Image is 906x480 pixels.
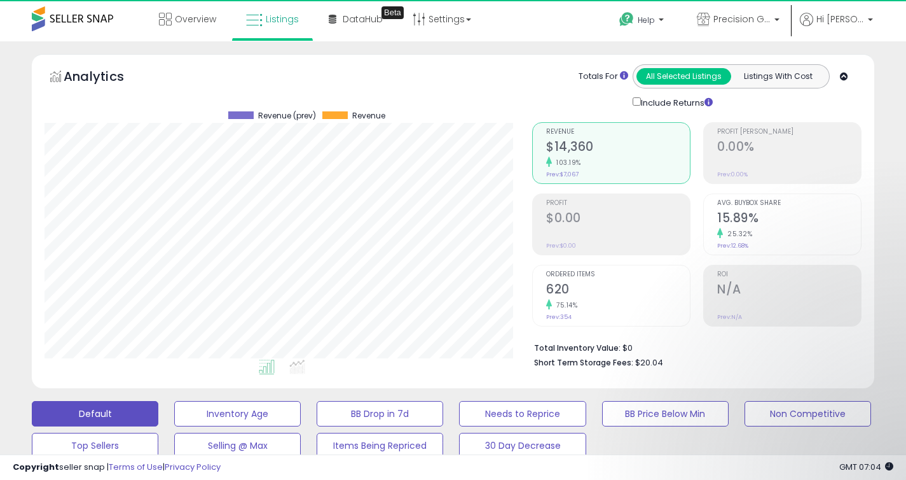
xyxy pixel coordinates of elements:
div: seller snap | | [13,462,221,474]
span: Listings [266,13,299,25]
small: Prev: 12.68% [717,242,748,250]
span: Precision Gear Pro [713,13,771,25]
small: Prev: $0.00 [546,242,576,250]
button: BB Drop in 7d [317,401,443,427]
i: Get Help [619,11,635,27]
span: Avg. Buybox Share [717,200,861,207]
div: Include Returns [623,95,728,109]
span: DataHub [343,13,383,25]
button: Selling @ Max [174,433,301,458]
span: Revenue (prev) [258,111,316,120]
button: Top Sellers [32,433,158,458]
small: Prev: 0.00% [717,171,748,178]
span: $20.04 [635,356,663,369]
h2: $14,360 [546,139,690,157]
h2: 0.00% [717,139,861,157]
b: Short Term Storage Fees: [534,357,633,368]
b: Total Inventory Value: [534,342,621,353]
button: Needs to Reprice [459,401,586,427]
button: Inventory Age [174,401,301,427]
div: Tooltip anchor [381,6,404,19]
button: Items Being Repriced [317,433,443,458]
a: Privacy Policy [165,461,221,473]
span: Profit [546,200,690,207]
button: Default [32,401,158,427]
button: BB Price Below Min [602,401,729,427]
h2: $0.00 [546,211,690,228]
span: Ordered Items [546,271,690,278]
span: Revenue [546,129,690,136]
span: ROI [717,271,861,278]
a: Terms of Use [109,461,163,473]
h2: 15.89% [717,211,861,228]
small: Prev: N/A [717,313,742,321]
small: 103.19% [552,158,581,167]
a: Help [609,2,676,41]
small: 25.32% [723,229,752,239]
small: Prev: $7,067 [546,171,579,178]
h2: N/A [717,282,861,299]
span: Profit [PERSON_NAME] [717,129,861,136]
li: $0 [534,339,852,355]
span: Hi [PERSON_NAME] [816,13,864,25]
small: Prev: 354 [546,313,572,321]
h2: 620 [546,282,690,299]
button: All Selected Listings [636,68,731,85]
small: 75.14% [552,300,577,310]
span: Help [638,15,655,25]
div: Totals For [579,71,628,83]
span: Overview [175,13,216,25]
a: Hi [PERSON_NAME] [800,13,873,41]
strong: Copyright [13,461,59,473]
h5: Analytics [64,67,149,88]
button: 30 Day Decrease [459,433,586,458]
span: Revenue [352,111,385,120]
button: Listings With Cost [731,68,825,85]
